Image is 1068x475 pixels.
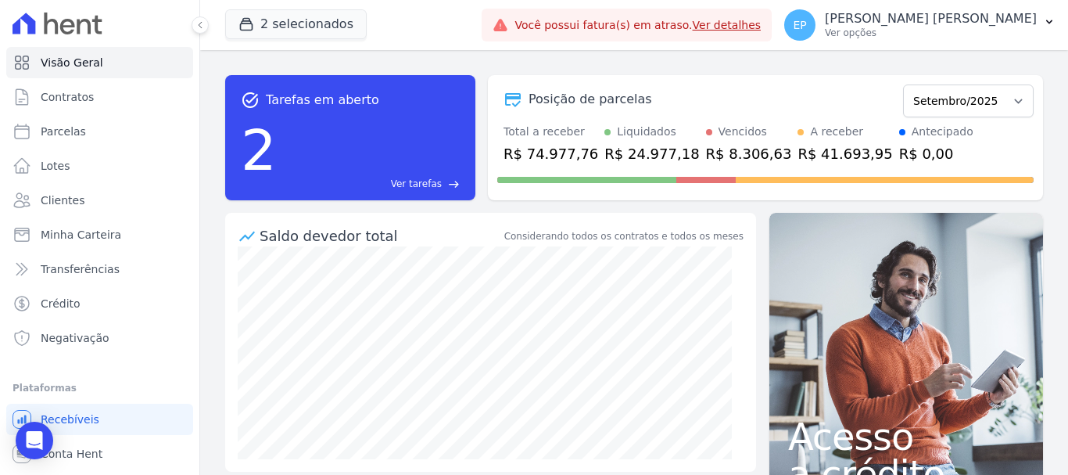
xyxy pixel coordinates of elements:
[41,412,99,427] span: Recebíveis
[41,330,109,346] span: Negativação
[6,81,193,113] a: Contratos
[266,91,379,110] span: Tarefas em aberto
[6,47,193,78] a: Visão Geral
[504,124,598,140] div: Total a receber
[797,143,892,164] div: R$ 41.693,95
[706,143,792,164] div: R$ 8.306,63
[448,178,460,190] span: east
[810,124,863,140] div: A receber
[6,322,193,354] a: Negativação
[41,193,84,208] span: Clientes
[41,124,86,139] span: Parcelas
[912,124,973,140] div: Antecipado
[41,158,70,174] span: Lotes
[693,19,762,31] a: Ver detalhes
[391,177,442,191] span: Ver tarefas
[41,296,81,311] span: Crédito
[514,17,761,34] span: Você possui fatura(s) em atraso.
[16,422,53,459] div: Open Intercom Messenger
[41,89,94,105] span: Contratos
[41,261,120,277] span: Transferências
[793,20,806,31] span: EP
[241,91,260,110] span: task_alt
[283,177,460,191] a: Ver tarefas east
[6,404,193,435] a: Recebíveis
[6,116,193,147] a: Parcelas
[260,225,501,246] div: Saldo devedor total
[225,9,367,39] button: 2 selecionados
[241,110,277,191] div: 2
[529,90,652,109] div: Posição de parcelas
[6,185,193,216] a: Clientes
[6,150,193,182] a: Lotes
[41,227,121,243] span: Minha Carteira
[6,288,193,319] a: Crédito
[504,229,744,243] div: Considerando todos os contratos e todos os meses
[617,124,676,140] div: Liquidados
[825,11,1037,27] p: [PERSON_NAME] [PERSON_NAME]
[899,143,973,164] div: R$ 0,00
[825,27,1037,39] p: Ver opções
[6,219,193,250] a: Minha Carteira
[13,379,187,398] div: Plataformas
[788,418,1024,455] span: Acesso
[41,446,102,462] span: Conta Hent
[719,124,767,140] div: Vencidos
[41,55,103,70] span: Visão Geral
[772,3,1068,47] button: EP [PERSON_NAME] [PERSON_NAME] Ver opções
[6,438,193,470] a: Conta Hent
[6,254,193,285] a: Transferências
[504,143,598,164] div: R$ 74.977,76
[604,143,699,164] div: R$ 24.977,18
